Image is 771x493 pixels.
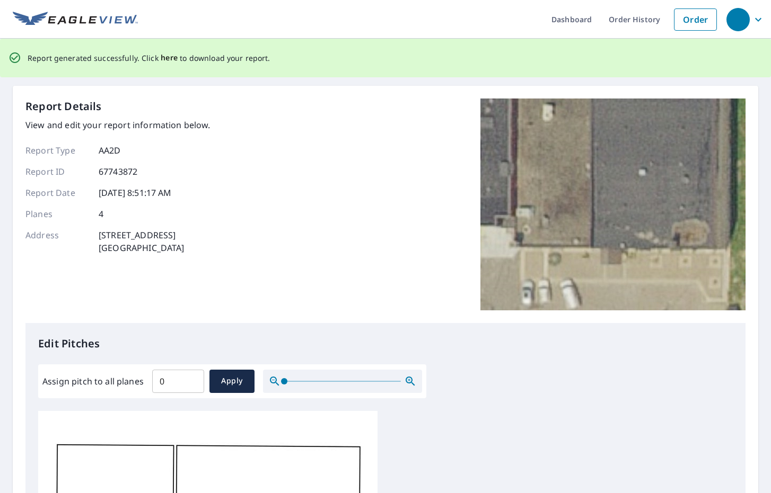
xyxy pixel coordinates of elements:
[25,186,89,199] p: Report Date
[152,366,204,396] input: 00.0
[28,51,270,65] p: Report generated successfully. Click to download your report.
[25,144,89,157] p: Report Type
[42,375,144,388] label: Assign pitch to all planes
[480,98,746,310] img: Top image
[25,229,89,254] p: Address
[674,8,717,31] a: Order
[99,229,185,254] p: [STREET_ADDRESS] [GEOGRAPHIC_DATA]
[25,98,102,114] p: Report Details
[218,374,246,388] span: Apply
[99,208,103,220] p: 4
[25,119,211,131] p: View and edit your report information below.
[38,336,733,352] p: Edit Pitches
[161,51,178,65] button: here
[25,208,89,220] p: Planes
[25,165,89,178] p: Report ID
[99,186,172,199] p: [DATE] 8:51:17 AM
[209,370,255,393] button: Apply
[99,144,121,157] p: AA2D
[99,165,137,178] p: 67743872
[13,12,138,28] img: EV Logo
